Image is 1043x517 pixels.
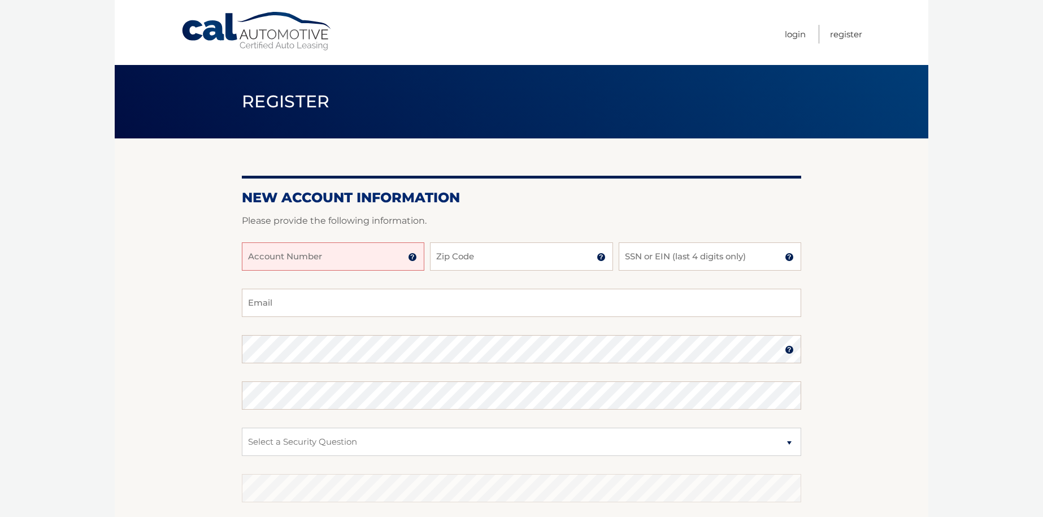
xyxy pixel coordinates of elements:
[181,11,333,51] a: Cal Automotive
[785,253,794,262] img: tooltip.svg
[242,189,801,206] h2: New Account Information
[430,242,612,271] input: Zip Code
[242,213,801,229] p: Please provide the following information.
[619,242,801,271] input: SSN or EIN (last 4 digits only)
[785,345,794,354] img: tooltip.svg
[242,242,424,271] input: Account Number
[597,253,606,262] img: tooltip.svg
[785,25,806,44] a: Login
[408,253,417,262] img: tooltip.svg
[830,25,862,44] a: Register
[242,289,801,317] input: Email
[242,91,330,112] span: Register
